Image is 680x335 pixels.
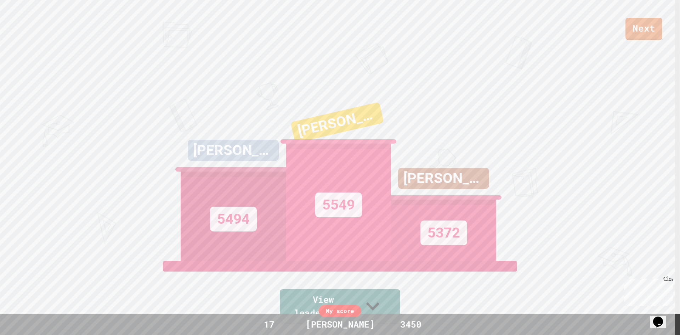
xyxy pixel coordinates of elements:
iframe: chat widget [650,307,673,328]
div: [PERSON_NAME] [188,140,279,161]
div: [PERSON_NAME] [290,102,384,143]
div: 5494 [210,207,257,231]
iframe: chat widget [621,276,673,306]
div: Chat with us now!Close [3,3,49,45]
div: [PERSON_NAME] [299,318,382,331]
a: View leaderboard [280,289,400,324]
div: My score [319,305,361,317]
a: Next [625,18,662,40]
div: 5549 [315,192,362,217]
div: [PERSON_NAME] [398,168,489,189]
div: 3450 [384,318,437,331]
div: 17 [243,318,296,331]
div: 5372 [420,220,467,245]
